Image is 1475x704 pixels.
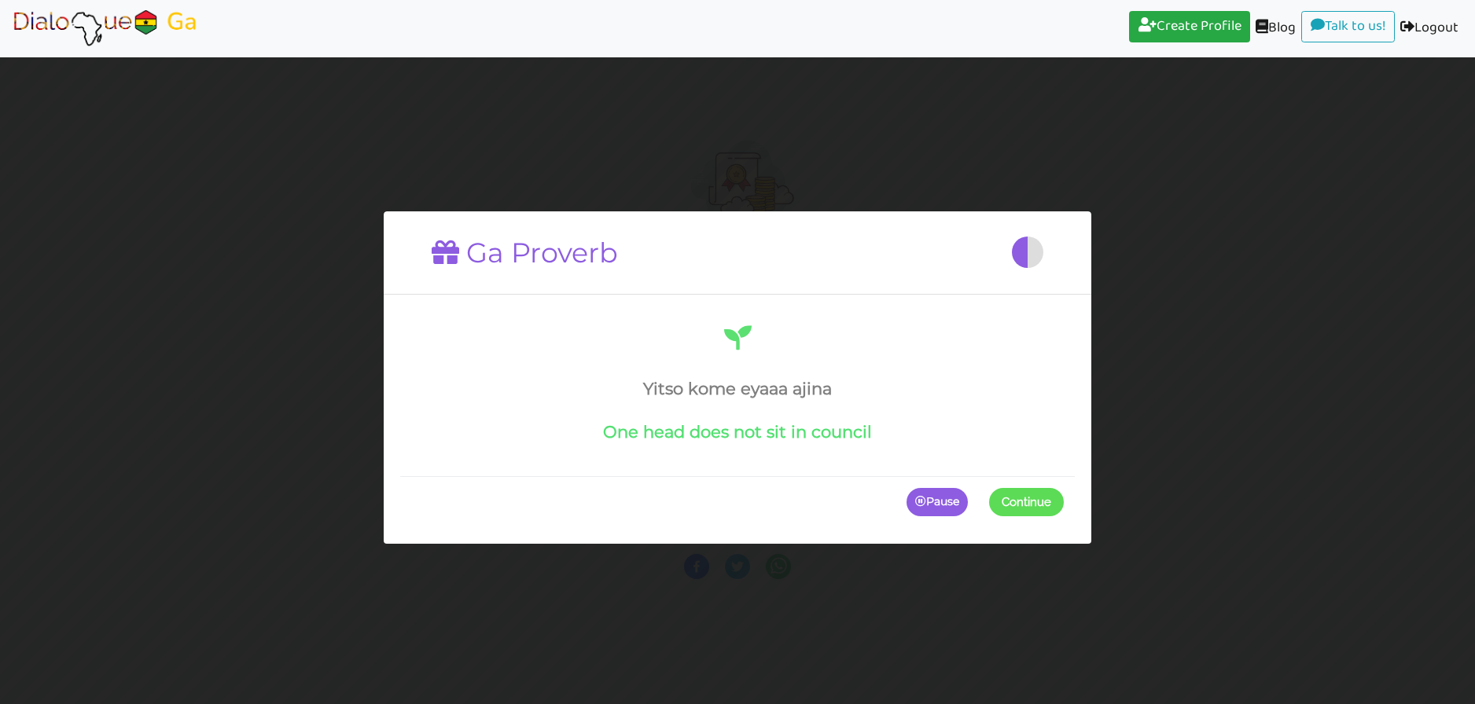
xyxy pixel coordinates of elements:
[1002,495,1051,509] span: Continue
[989,488,1064,516] button: Continue
[11,9,200,48] img: Select Course Page
[411,379,1064,398] h4: Yitso kome eyaaa ajina
[907,488,968,516] button: Pause
[432,236,618,269] h1: Ga Proverb
[411,422,1064,442] h4: One head does not sit in council
[1301,11,1395,42] a: Talk to us!
[1395,11,1464,46] a: Logout
[1129,11,1250,42] a: Create Profile
[1250,11,1301,46] a: Blog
